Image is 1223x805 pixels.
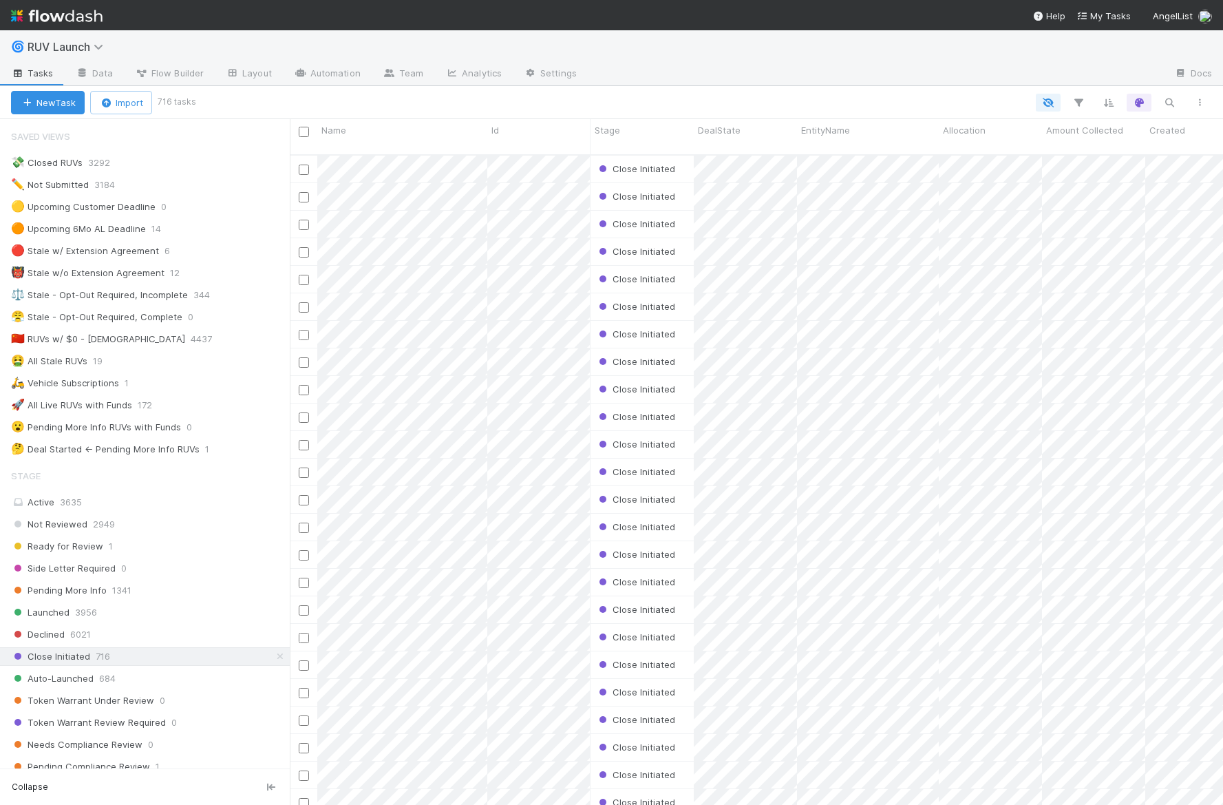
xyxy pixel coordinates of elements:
[161,198,180,216] span: 0
[596,466,675,477] span: Close Initiated
[596,328,675,339] span: Close Initiated
[299,247,309,258] input: Toggle Row Selected
[596,576,675,587] span: Close Initiated
[299,385,309,395] input: Toggle Row Selected
[596,604,675,615] span: Close Initiated
[90,91,152,114] button: Import
[1149,123,1185,137] span: Created
[596,327,675,341] div: Close Initiated
[1163,63,1223,85] a: Docs
[299,165,309,175] input: Toggle Row Selected
[75,604,97,621] span: 3956
[205,441,223,458] span: 1
[11,242,159,260] div: Stale w/ Extension Agreement
[11,91,85,114] button: NewTask
[11,648,90,665] span: Close Initiated
[121,560,127,577] span: 0
[596,246,675,257] span: Close Initiated
[11,154,83,171] div: Closed RUVs
[125,375,142,392] span: 1
[11,626,65,643] span: Declined
[596,769,675,780] span: Close Initiated
[1198,10,1212,23] img: avatar_2de93f86-b6c7-4495-bfe2-fb093354a53c.png
[11,421,25,432] span: 😮
[698,123,741,137] span: DealState
[11,355,25,366] span: 🤮
[596,630,675,644] div: Close Initiated
[596,437,675,451] div: Close Initiated
[596,163,675,174] span: Close Initiated
[1076,10,1131,21] span: My Tasks
[596,355,675,368] div: Close Initiated
[94,176,129,194] span: 3184
[596,384,675,395] span: Close Initiated
[596,494,675,505] span: Close Initiated
[299,743,309,753] input: Toggle Row Selected
[299,523,309,533] input: Toggle Row Selected
[596,687,675,698] span: Close Initiated
[1153,10,1193,21] span: AngelList
[11,538,103,555] span: Ready for Review
[491,123,499,137] span: Id
[596,191,675,202] span: Close Initiated
[11,311,25,322] span: 😤
[164,242,184,260] span: 6
[11,692,154,709] span: Token Warrant Under Review
[801,123,850,137] span: EntityName
[1046,123,1123,137] span: Amount Collected
[11,289,25,300] span: ⚖️
[60,496,82,508] span: 3635
[11,377,25,388] span: 🛵
[11,441,200,458] div: Deal Started <- Pending More Info RUVs
[513,63,588,85] a: Settings
[299,302,309,313] input: Toggle Row Selected
[171,714,177,731] span: 0
[299,578,309,588] input: Toggle Row Selected
[299,440,309,450] input: Toggle Row Selected
[138,397,166,414] span: 172
[299,127,309,137] input: Toggle All Rows Selected
[596,272,675,286] div: Close Initiated
[299,495,309,505] input: Toggle Row Selected
[11,333,25,344] span: 🇨🇳
[596,300,675,313] div: Close Initiated
[11,220,146,238] div: Upcoming 6Mo AL Deadline
[299,330,309,340] input: Toggle Row Selected
[596,742,675,753] span: Close Initiated
[596,768,675,782] div: Close Initiated
[11,582,107,599] span: Pending More Info
[11,123,70,150] span: Saved Views
[11,560,116,577] span: Side Letter Required
[596,301,675,312] span: Close Initiated
[93,353,116,370] span: 19
[88,154,124,171] span: 3292
[1076,9,1131,23] a: My Tasks
[596,520,675,534] div: Close Initiated
[11,156,25,168] span: 💸
[11,736,142,753] span: Needs Compliance Review
[93,516,115,533] span: 2949
[596,411,675,422] span: Close Initiated
[112,582,131,599] span: 1341
[12,781,48,793] span: Collapse
[11,200,25,212] span: 🟡
[596,217,675,231] div: Close Initiated
[596,218,675,229] span: Close Initiated
[11,66,54,80] span: Tasks
[283,63,372,85] a: Automation
[11,494,286,511] div: Active
[299,468,309,478] input: Toggle Row Selected
[11,244,25,256] span: 🔴
[299,688,309,698] input: Toggle Row Selected
[299,605,309,616] input: Toggle Row Selected
[596,631,675,642] span: Close Initiated
[596,244,675,258] div: Close Initiated
[1032,9,1065,23] div: Help
[11,758,150,775] span: Pending Compliance Review
[158,96,196,108] small: 716 tasks
[11,353,87,370] div: All Stale RUVs
[11,516,87,533] span: Not Reviewed
[596,189,675,203] div: Close Initiated
[11,443,25,454] span: 🤔
[11,331,185,348] div: RUVs w/ $0 - [DEMOGRAPHIC_DATA]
